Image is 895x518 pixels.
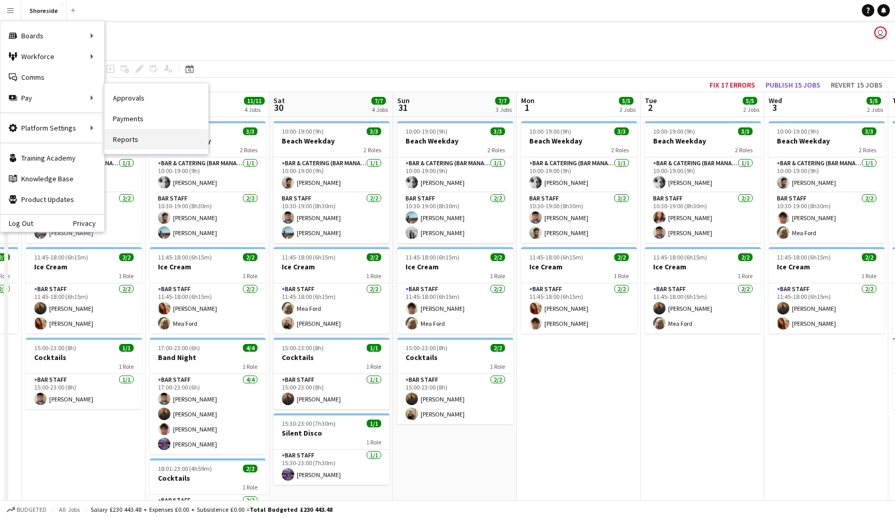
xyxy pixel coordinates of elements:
[397,247,513,334] div: 11:45-18:00 (6h15m)2/2Ice Cream1 RoleBar Staff2/211:45-18:00 (6h15m)[PERSON_NAME]Mea Ford
[1,148,104,168] a: Training Academy
[367,253,381,261] span: 2/2
[645,121,761,243] div: 10:00-19:00 (9h)3/3Beach Weekday2 RolesBar & Catering (Bar Manager)1/110:00-19:00 (9h)[PERSON_NAM...
[397,262,513,271] h3: Ice Cream
[738,272,753,280] span: 1 Role
[243,465,257,472] span: 2/2
[1,118,104,138] div: Platform Settings
[1,67,104,88] a: Comms
[521,283,637,334] app-card-role: Bar Staff2/211:45-18:00 (6h15m)[PERSON_NAME][PERSON_NAME]
[273,413,389,485] app-job-card: 15:30-23:00 (7h30m)1/1Silent Disco1 RoleBar Staff1/115:30-23:00 (7h30m)[PERSON_NAME]
[529,127,571,135] span: 10:00-19:00 (9h)
[273,136,389,146] h3: Beach Weekday
[366,438,381,446] span: 1 Role
[397,157,513,193] app-card-role: Bar & Catering (Bar Manager)1/110:00-19:00 (9h)[PERSON_NAME]
[282,344,324,352] span: 15:00-23:00 (8h)
[150,193,266,243] app-card-role: Bar Staff2/210:30-19:00 (8h30m)[PERSON_NAME][PERSON_NAME]
[73,219,104,227] a: Privacy
[495,97,510,105] span: 7/7
[273,193,389,243] app-card-role: Bar Staff2/210:30-19:00 (8h30m)[PERSON_NAME][PERSON_NAME]
[242,483,257,491] span: 1 Role
[17,506,47,513] span: Budgeted
[397,136,513,146] h3: Beach Weekday
[867,97,881,105] span: 5/5
[862,127,876,135] span: 3/3
[861,272,876,280] span: 1 Role
[250,506,333,513] span: Total Budgeted £230 443.48
[158,253,212,261] span: 11:45-18:00 (6h15m)
[521,121,637,243] div: 10:00-19:00 (9h)3/3Beach Weekday2 RolesBar & Catering (Bar Manager)1/110:00-19:00 (9h)[PERSON_NAM...
[521,157,637,193] app-card-role: Bar & Catering (Bar Manager)1/110:00-19:00 (9h)[PERSON_NAME]
[273,428,389,438] h3: Silent Disco
[645,136,761,146] h3: Beach Weekday
[767,102,782,113] span: 3
[769,157,885,193] app-card-role: Bar & Catering (Bar Manager)1/110:00-19:00 (9h)[PERSON_NAME]
[645,157,761,193] app-card-role: Bar & Catering (Bar Manager)1/110:00-19:00 (9h)[PERSON_NAME]
[158,344,200,352] span: 17:00-23:00 (6h)
[367,420,381,427] span: 1/1
[874,26,887,39] app-user-avatar: Jack Blackler
[150,353,266,362] h3: Band Night
[406,344,447,352] span: 15:00-23:00 (8h)
[396,102,410,113] span: 31
[769,262,885,271] h3: Ice Cream
[496,106,512,113] div: 3 Jobs
[273,374,389,409] app-card-role: Bar Staff1/115:00-23:00 (8h)[PERSON_NAME]
[397,283,513,334] app-card-role: Bar Staff2/211:45-18:00 (6h15m)[PERSON_NAME]Mea Ford
[105,88,208,108] a: Approvals
[645,283,761,334] app-card-role: Bar Staff2/211:45-18:00 (6h15m)[PERSON_NAME]Mea Ford
[105,129,208,150] a: Reports
[273,450,389,485] app-card-role: Bar Staff1/115:30-23:00 (7h30m)[PERSON_NAME]
[366,363,381,370] span: 1 Role
[645,247,761,334] div: 11:45-18:00 (6h15m)2/2Ice Cream1 RoleBar Staff2/211:45-18:00 (6h15m)[PERSON_NAME]Mea Ford
[273,262,389,271] h3: Ice Cream
[611,146,629,154] span: 2 Roles
[1,46,104,67] div: Workforce
[738,253,753,261] span: 2/2
[26,338,142,409] app-job-card: 15:00-23:00 (8h)1/1Cocktails1 RoleBar Staff1/115:00-23:00 (8h)[PERSON_NAME]
[26,283,142,334] app-card-role: Bar Staff2/211:45-18:00 (6h15m)[PERSON_NAME][PERSON_NAME]
[272,102,285,113] span: 30
[244,106,264,113] div: 4 Jobs
[743,106,759,113] div: 2 Jobs
[521,247,637,334] div: 11:45-18:00 (6h15m)2/2Ice Cream1 RoleBar Staff2/211:45-18:00 (6h15m)[PERSON_NAME][PERSON_NAME]
[273,121,389,243] app-job-card: 10:00-19:00 (9h)3/3Beach Weekday2 RolesBar & Catering (Bar Manager)1/110:00-19:00 (9h)[PERSON_NAM...
[521,96,535,105] span: Mon
[735,146,753,154] span: 2 Roles
[26,247,142,334] app-job-card: 11:45-18:00 (6h15m)2/2Ice Cream1 RoleBar Staff2/211:45-18:00 (6h15m)[PERSON_NAME][PERSON_NAME]
[769,193,885,243] app-card-role: Bar Staff2/210:30-19:00 (8h30m)[PERSON_NAME]Mea Ford
[859,146,876,154] span: 2 Roles
[619,106,636,113] div: 2 Jobs
[240,146,257,154] span: 2 Roles
[119,272,134,280] span: 1 Role
[273,283,389,334] app-card-role: Bar Staff2/211:45-18:00 (6h15m)Mea Ford[PERSON_NAME]
[243,127,257,135] span: 3/3
[372,106,388,113] div: 4 Jobs
[653,253,707,261] span: 11:45-18:00 (6h15m)
[519,102,535,113] span: 1
[862,253,876,261] span: 2/2
[367,344,381,352] span: 1/1
[26,262,142,271] h3: Ice Cream
[273,338,389,409] div: 15:00-23:00 (8h)1/1Cocktails1 RoleBar Staff1/115:00-23:00 (8h)[PERSON_NAME]
[242,363,257,370] span: 1 Role
[366,272,381,280] span: 1 Role
[777,253,831,261] span: 11:45-18:00 (6h15m)
[614,253,629,261] span: 2/2
[150,473,266,483] h3: Cocktails
[364,146,381,154] span: 2 Roles
[371,97,386,105] span: 7/7
[273,96,285,105] span: Sat
[150,247,266,334] app-job-card: 11:45-18:00 (6h15m)2/2Ice Cream1 RoleBar Staff2/211:45-18:00 (6h15m)[PERSON_NAME]Mea Ford
[91,506,333,513] div: Salary £230 443.48 + Expenses £0.00 + Subsistence £0.00 =
[653,127,695,135] span: 10:00-19:00 (9h)
[34,344,76,352] span: 15:00-23:00 (8h)
[150,338,266,454] app-job-card: 17:00-23:00 (6h)4/4Band Night1 RoleBar Staff4/417:00-23:00 (6h)[PERSON_NAME][PERSON_NAME][PERSON_...
[645,193,761,243] app-card-role: Bar Staff2/210:30-19:00 (8h30m)[PERSON_NAME][PERSON_NAME]
[150,121,266,243] app-job-card: 10:00-19:00 (9h)3/3Beach Weekday2 RolesBar & Catering (Bar Manager)1/110:00-19:00 (9h)[PERSON_NAM...
[150,262,266,271] h3: Ice Cream
[614,272,629,280] span: 1 Role
[150,157,266,193] app-card-role: Bar & Catering (Bar Manager)1/110:00-19:00 (9h)[PERSON_NAME]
